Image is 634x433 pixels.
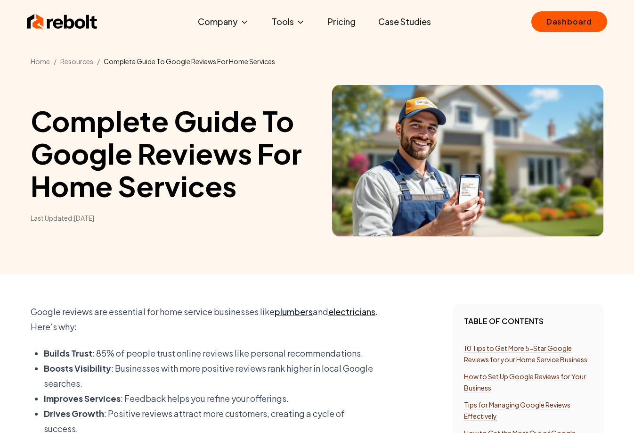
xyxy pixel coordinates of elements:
[332,85,603,236] img: Article hero image
[31,304,378,334] p: Google reviews are essential for home service businesses like and . Here’s why:
[44,391,378,406] p: : Feedback helps you refine your offerings.
[371,12,439,31] a: Case Studies
[31,213,317,223] time: Last Updated: [DATE]
[464,316,592,327] h4: Table of contents
[264,12,313,31] button: Tools
[31,57,50,66] a: Home
[464,372,586,392] a: How to Set Up Google Reviews for Your Business
[60,57,93,66] a: Resources
[44,348,92,358] b: Builds Trust
[54,57,57,66] li: /
[190,12,257,31] button: Company
[320,12,363,31] a: Pricing
[104,57,275,66] li: Complete Guide To Google Reviews For Home Services
[44,393,121,404] b: Improves Services
[44,408,104,419] b: Drives Growth
[44,346,378,361] p: : 85% of people trust online reviews like personal recommendations.
[531,11,607,32] a: Dashboard
[27,12,98,31] img: Rebolt Logo
[31,57,603,66] nav: Breadcrumb
[44,361,378,391] p: : Businesses with more positive reviews rank higher in local Google searches.
[464,344,587,364] a: 10 Tips to Get More 5-Star Google Reviews for your Home Service Business
[97,57,100,66] li: /
[31,104,317,202] h1: Complete Guide To Google Reviews For Home Services
[44,363,111,374] b: Boosts Visibility
[275,306,313,317] a: plumbers
[328,306,375,317] a: electricians
[464,400,570,421] a: Tips for Managing Google Reviews Effectively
